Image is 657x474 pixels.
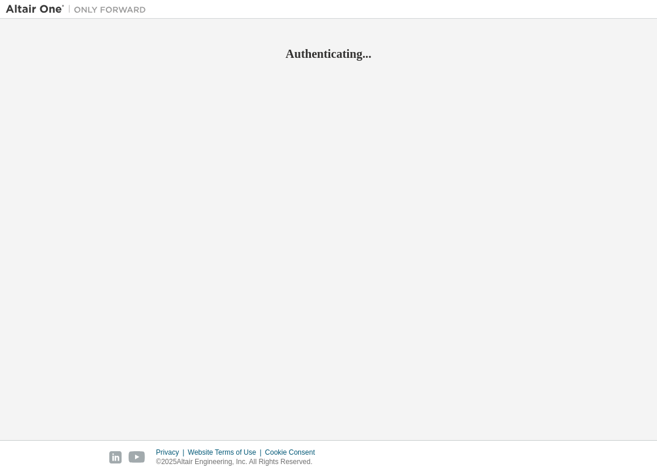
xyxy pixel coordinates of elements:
[265,448,321,457] div: Cookie Consent
[129,451,146,463] img: youtube.svg
[156,448,188,457] div: Privacy
[6,46,651,61] h2: Authenticating...
[109,451,122,463] img: linkedin.svg
[156,457,322,467] p: © 2025 Altair Engineering, Inc. All Rights Reserved.
[188,448,265,457] div: Website Terms of Use
[6,4,152,15] img: Altair One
